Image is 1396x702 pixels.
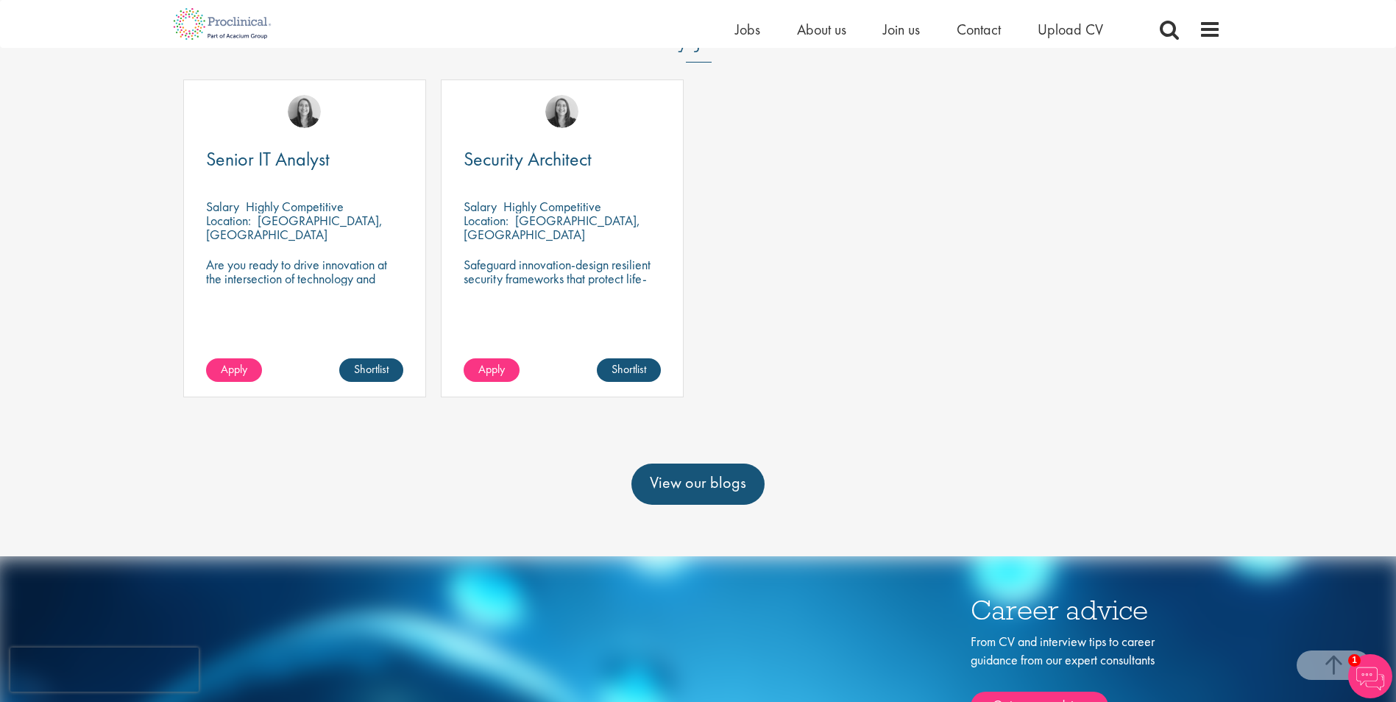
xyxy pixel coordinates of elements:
a: Join us [883,20,920,39]
span: Security Architect [464,146,592,171]
span: Location: [464,212,509,229]
p: [GEOGRAPHIC_DATA], [GEOGRAPHIC_DATA] [464,212,640,243]
p: [GEOGRAPHIC_DATA], [GEOGRAPHIC_DATA] [206,212,383,243]
a: Contact [957,20,1001,39]
img: Chatbot [1348,654,1392,698]
span: Senior IT Analyst [206,146,330,171]
span: 1 [1348,654,1361,667]
span: Location: [206,212,251,229]
p: Safeguard innovation-design resilient security frameworks that protect life-changing pharmaceutic... [464,258,661,313]
a: View our blogs [631,464,765,505]
img: Mia Kellerman [545,95,578,128]
a: Upload CV [1038,20,1103,39]
a: Shortlist [339,358,403,382]
h3: Career advice [971,596,1169,625]
p: Highly Competitive [503,198,601,215]
a: Security Architect [464,150,661,169]
h3: My jobs [176,26,1221,52]
img: Mia Kellerman [288,95,321,128]
p: Highly Competitive [246,198,344,215]
a: Apply [206,358,262,382]
a: About us [797,20,846,39]
span: Salary [464,198,497,215]
span: Apply [478,361,505,377]
span: Salary [206,198,239,215]
span: Apply [221,361,247,377]
a: Shortlist [597,358,661,382]
a: Apply [464,358,520,382]
a: Jobs [735,20,760,39]
p: Are you ready to drive innovation at the intersection of technology and healthcare, transforming ... [206,258,403,327]
iframe: reCAPTCHA [10,648,199,692]
a: Senior IT Analyst [206,150,403,169]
